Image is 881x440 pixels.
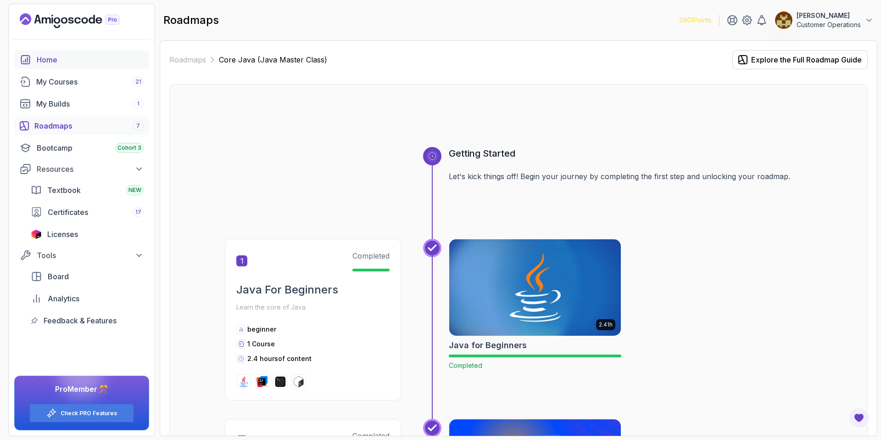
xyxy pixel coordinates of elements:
button: Check PRO Features [29,404,134,423]
span: 1 Course [247,340,275,348]
a: builds [14,95,149,113]
p: Core Java (Java Master Class) [219,54,327,65]
span: Feedback & Features [44,315,117,326]
p: Let's kick things off! Begin your journey by completing the first step and unlocking your roadmap. [449,171,812,182]
span: Analytics [48,293,79,304]
button: Resources [14,161,149,177]
span: 1 [236,255,247,266]
p: Learn the core of Java [236,301,390,314]
h3: Getting Started [449,147,812,160]
img: user profile image [775,11,792,29]
a: certificates [25,203,149,221]
div: Bootcamp [37,142,144,153]
p: 2601 Points [679,16,712,25]
a: Java for Beginners card2.41hJava for BeginnersCompleted [449,239,621,370]
img: bash logo [293,376,304,387]
a: Roadmaps [169,54,206,65]
h2: Java for Beginners [449,339,527,352]
span: Board [48,271,69,282]
a: analytics [25,289,149,308]
p: Customer Operations [797,20,861,29]
div: Explore the Full Roadmap Guide [751,54,862,65]
h2: roadmaps [163,13,219,28]
a: licenses [25,225,149,243]
img: intellij logo [256,376,268,387]
span: Textbook [47,185,81,196]
p: [PERSON_NAME] [797,11,861,20]
button: user profile image[PERSON_NAME]Customer Operations [775,11,874,29]
img: jetbrains icon [31,230,42,239]
a: roadmaps [14,117,149,135]
div: Roadmaps [34,120,144,131]
button: Tools [14,247,149,264]
a: bootcamp [14,139,149,157]
div: Resources [37,164,144,175]
span: Licenses [47,229,78,240]
span: Cohort 3 [117,144,141,152]
img: java logo [238,376,249,387]
span: 17 [135,209,141,216]
span: NEW [128,186,141,194]
a: textbook [25,181,149,199]
span: Completed [449,361,482,369]
img: Java for Beginners card [449,239,621,336]
a: home [14,51,149,69]
a: courses [14,73,149,91]
div: My Courses [36,76,144,87]
p: beginner [247,325,276,334]
a: Landing page [20,13,141,28]
img: terminal logo [275,376,286,387]
span: 21 [135,78,141,85]
div: My Builds [36,98,144,109]
a: feedback [25,311,149,330]
button: Open Feedback Button [848,407,870,429]
p: 2.41h [599,321,613,328]
a: board [25,267,149,286]
p: 2.4 hours of content [247,354,312,363]
span: Certificates [48,207,88,218]
span: Completed [352,251,390,260]
div: Home [37,54,144,65]
h2: Java For Beginners [236,282,390,297]
div: Tools [37,250,144,261]
span: 7 [136,122,140,130]
span: 1 [137,100,139,107]
button: Explore the Full Roadmap Guide [732,50,868,69]
a: Check PRO Features [61,410,117,417]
